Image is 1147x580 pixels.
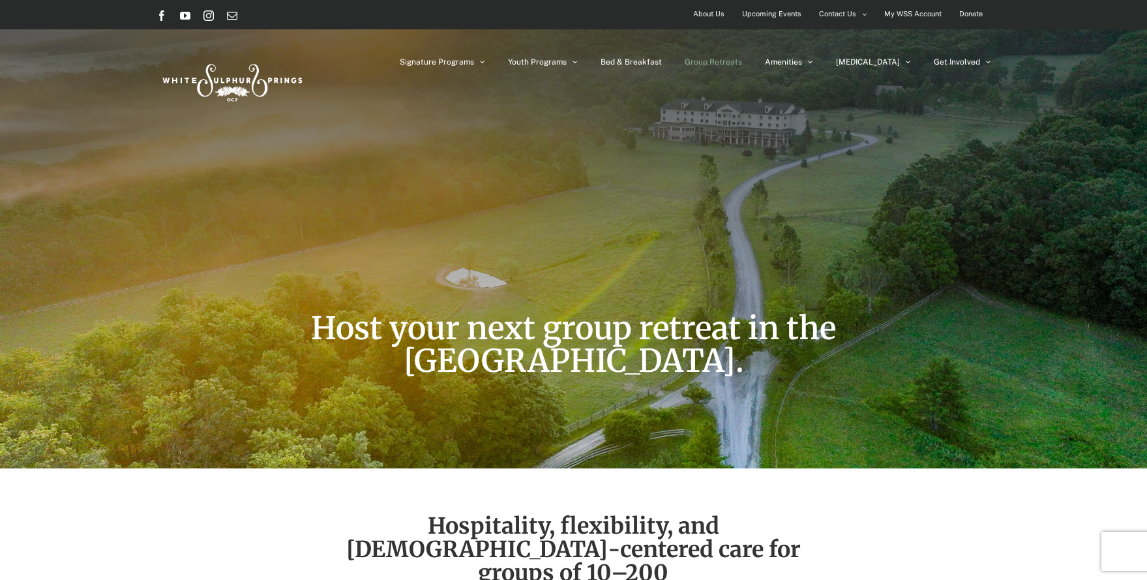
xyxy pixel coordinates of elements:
[765,29,813,95] a: Amenities
[508,29,578,95] a: Youth Programs
[400,58,474,66] span: Signature Programs
[819,5,856,23] span: Contact Us
[742,5,801,23] span: Upcoming Events
[180,10,190,21] a: YouTube
[934,58,980,66] span: Get Involved
[156,50,306,111] img: White Sulphur Springs Logo
[203,10,214,21] a: Instagram
[400,29,485,95] a: Signature Programs
[311,309,836,380] span: Host your next group retreat in the [GEOGRAPHIC_DATA].
[693,5,724,23] span: About Us
[601,58,662,66] span: Bed & Breakfast
[765,58,802,66] span: Amenities
[836,58,900,66] span: [MEDICAL_DATA]
[934,29,991,95] a: Get Involved
[508,58,567,66] span: Youth Programs
[836,29,911,95] a: [MEDICAL_DATA]
[400,29,991,95] nav: Main Menu
[685,58,742,66] span: Group Retreats
[685,29,742,95] a: Group Retreats
[156,10,167,21] a: Facebook
[227,10,237,21] a: Email
[959,5,983,23] span: Donate
[601,29,662,95] a: Bed & Breakfast
[884,5,942,23] span: My WSS Account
